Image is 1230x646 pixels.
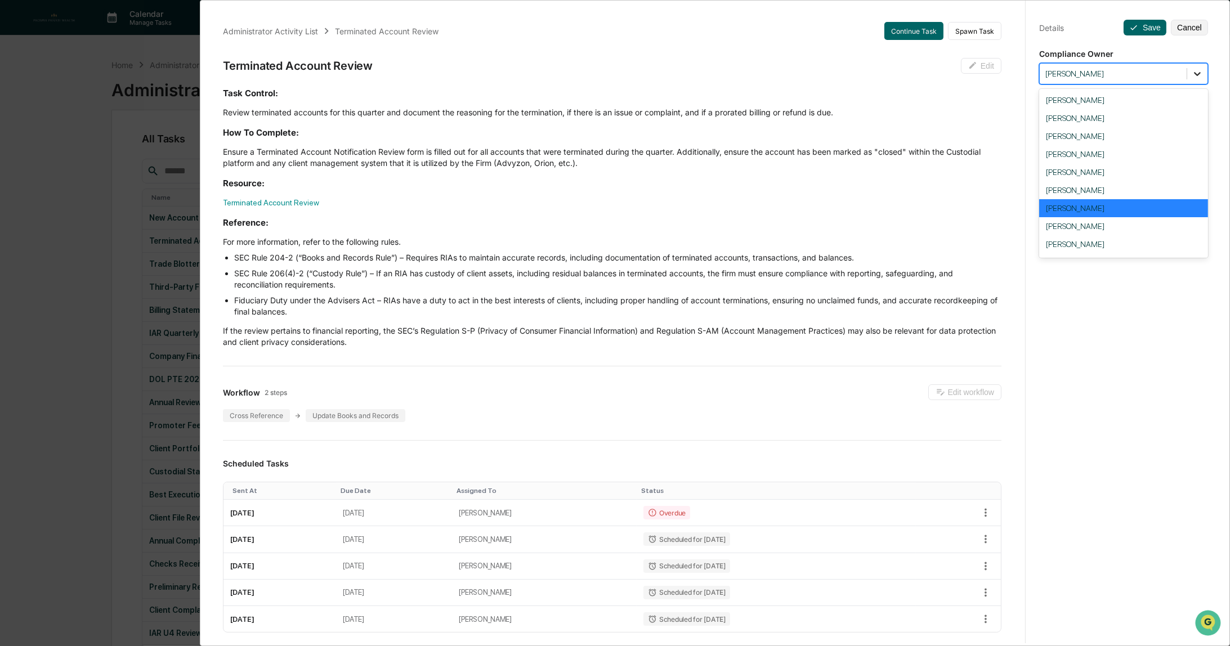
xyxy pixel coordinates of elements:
[223,325,1001,348] p: If the review pertains to financial reporting, the SEC’s Regulation S-P (Privacy of Consumer Fina...
[961,58,1001,74] button: Edit
[223,236,1001,248] p: For more information, refer to the following rules.
[265,388,287,397] span: 2 steps
[223,26,318,36] div: Administrator Activity List
[452,606,636,632] td: [PERSON_NAME]
[11,142,20,151] div: 🖐️
[7,158,75,178] a: 🔎Data Lookup
[11,164,20,173] div: 🔎
[884,22,943,40] button: Continue Task
[336,553,452,580] td: [DATE]
[223,146,1001,169] p: Ensure a Terminated Account Notification Review form is filled out for all accounts that were ter...
[452,526,636,553] td: [PERSON_NAME]
[336,500,452,526] td: [DATE]
[7,137,77,157] a: 🖐️Preclearance
[928,384,1001,400] button: Edit workflow
[643,559,730,573] div: Scheduled for [DATE]
[38,86,185,97] div: Start new chat
[223,59,373,73] div: Terminated Account Review
[232,487,332,495] div: Toggle SortBy
[11,86,32,106] img: 1746055101610-c473b297-6a78-478c-a979-82029cc54cd1
[948,22,1001,40] button: Spawn Task
[1039,163,1208,181] div: [PERSON_NAME]
[93,141,140,152] span: Attestations
[641,487,911,495] div: Toggle SortBy
[336,606,452,632] td: [DATE]
[643,586,730,599] div: Scheduled for [DATE]
[452,500,636,526] td: [PERSON_NAME]
[234,295,1001,317] li: Fiduciary Duty under the Advisers Act – RIAs have a duty to act in the best interests of clients,...
[223,409,290,422] div: Cross Reference
[11,23,205,41] p: How can we help?
[223,88,278,98] strong: Task Control:
[1124,20,1166,35] button: Save
[223,217,269,228] strong: Reference:
[191,89,205,102] button: Start new chat
[1039,127,1208,145] div: [PERSON_NAME]
[1039,23,1064,33] div: Details
[306,409,405,422] div: Update Books and Records
[79,190,136,199] a: Powered byPylon
[452,553,636,580] td: [PERSON_NAME]
[336,580,452,606] td: [DATE]
[336,526,452,553] td: [DATE]
[223,526,336,553] td: [DATE]
[223,198,319,207] a: Terminated Account Review
[335,26,439,36] div: Terminated Account Review
[457,487,632,495] div: Toggle SortBy
[341,487,448,495] div: Toggle SortBy
[223,178,265,189] strong: Resource:
[643,506,690,519] div: Overdue
[1039,49,1208,59] p: Compliance Owner
[1171,20,1208,35] button: Cancel
[223,388,260,397] span: Workflow
[1039,91,1208,109] div: [PERSON_NAME]
[1039,181,1208,199] div: [PERSON_NAME]
[223,580,336,606] td: [DATE]
[1039,235,1208,253] div: [PERSON_NAME]
[223,87,1001,99] h3: ​
[38,97,142,106] div: We're available if you need us!
[1039,145,1208,163] div: [PERSON_NAME]
[643,532,730,546] div: Scheduled for [DATE]
[223,553,336,580] td: [DATE]
[223,127,299,138] strong: How To Complete:
[223,107,1001,118] p: Review terminated accounts for this quarter and document the reasoning for the termination, if th...
[1039,217,1208,235] div: [PERSON_NAME]
[223,459,1001,468] h3: Scheduled Tasks
[223,500,336,526] td: [DATE]
[643,612,730,626] div: Scheduled for [DATE]
[1039,253,1208,271] div: Compliance Group: Administrators
[82,142,91,151] div: 🗄️
[23,141,73,152] span: Preclearance
[234,252,1001,263] li: SEC Rule 204-2 (“Books and Records Rule”) – Requires RIAs to maintain accurate records, including...
[452,580,636,606] td: [PERSON_NAME]
[1194,609,1224,639] iframe: Open customer support
[77,137,144,157] a: 🗄️Attestations
[1039,199,1208,217] div: [PERSON_NAME]
[1039,109,1208,127] div: [PERSON_NAME]
[112,190,136,199] span: Pylon
[23,163,71,174] span: Data Lookup
[223,606,336,632] td: [DATE]
[234,268,1001,290] li: SEC Rule 206(4)-2 (“Custody Rule”) – If an RIA has custody of client assets, including residual b...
